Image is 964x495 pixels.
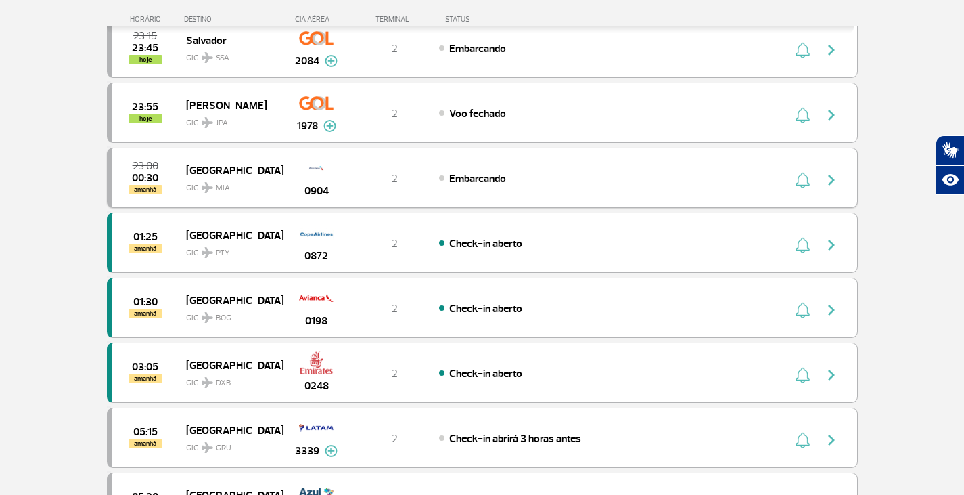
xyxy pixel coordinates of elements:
[133,232,158,242] span: 2025-09-30 01:25:00
[392,42,398,56] span: 2
[186,175,273,194] span: GIG
[186,226,273,244] span: [GEOGRAPHIC_DATA]
[304,378,329,394] span: 0248
[295,443,319,459] span: 3339
[305,313,327,329] span: 0198
[216,247,229,259] span: PTY
[796,367,810,383] img: sino-painel-voo.svg
[323,120,336,132] img: mais-info-painel-voo.svg
[186,370,273,389] span: GIG
[129,309,162,318] span: amanhã
[202,182,213,193] img: destiny_airplane.svg
[202,247,213,258] img: destiny_airplane.svg
[796,432,810,448] img: sino-painel-voo.svg
[186,161,273,179] span: [GEOGRAPHIC_DATA]
[133,297,158,307] span: 2025-09-30 01:30:00
[823,42,840,58] img: seta-direita-painel-voo.svg
[132,102,158,112] span: 2025-09-29 23:55:00
[796,42,810,58] img: sino-painel-voo.svg
[129,439,162,448] span: amanhã
[325,55,338,67] img: mais-info-painel-voo.svg
[186,240,273,259] span: GIG
[186,435,273,454] span: GIG
[129,55,162,64] span: hoje
[202,52,213,63] img: destiny_airplane.svg
[132,362,158,372] span: 2025-09-30 03:05:00
[823,302,840,318] img: seta-direita-painel-voo.svg
[216,182,230,194] span: MIA
[304,248,328,264] span: 0872
[186,96,273,114] span: [PERSON_NAME]
[133,31,157,41] span: 2025-09-29 23:15:00
[823,172,840,188] img: seta-direita-painel-voo.svg
[202,312,213,323] img: destiny_airplane.svg
[216,442,231,454] span: GRU
[449,172,506,186] span: Embarcando
[823,367,840,383] img: seta-direita-painel-voo.svg
[823,237,840,253] img: seta-direita-painel-voo.svg
[132,43,158,53] span: 2025-09-29 23:45:00
[186,291,273,309] span: [GEOGRAPHIC_DATA]
[202,442,213,453] img: destiny_airplane.svg
[186,45,273,64] span: GIG
[132,173,158,183] span: 2025-09-30 00:30:00
[186,31,273,49] span: Salvador
[823,107,840,123] img: seta-direita-painel-voo.svg
[129,244,162,253] span: amanhã
[449,367,522,381] span: Check-in aberto
[796,237,810,253] img: sino-painel-voo.svg
[449,237,522,251] span: Check-in aberto
[392,237,398,251] span: 2
[133,161,158,171] span: 2025-09-29 23:00:00
[392,367,398,381] span: 2
[216,312,231,324] span: BOG
[186,305,273,324] span: GIG
[202,117,213,128] img: destiny_airplane.svg
[186,421,273,439] span: [GEOGRAPHIC_DATA]
[186,110,273,129] span: GIG
[216,377,231,389] span: DXB
[184,15,283,24] div: DESTINO
[392,432,398,446] span: 2
[283,15,350,24] div: CIA AÉREA
[297,118,318,134] span: 1978
[438,15,549,24] div: STATUS
[111,15,185,24] div: HORÁRIO
[936,135,964,165] button: Abrir tradutor de língua de sinais.
[216,117,228,129] span: JPA
[796,107,810,123] img: sino-painel-voo.svg
[392,302,398,316] span: 2
[129,185,162,194] span: amanhã
[449,432,581,446] span: Check-in abrirá 3 horas antes
[133,427,158,437] span: 2025-09-30 05:15:00
[936,165,964,195] button: Abrir recursos assistivos.
[129,114,162,123] span: hoje
[449,302,522,316] span: Check-in aberto
[392,107,398,121] span: 2
[350,15,438,24] div: TERMINAL
[202,377,213,388] img: destiny_airplane.svg
[392,172,398,186] span: 2
[304,183,329,199] span: 0904
[823,432,840,448] img: seta-direita-painel-voo.svg
[449,107,506,121] span: Voo fechado
[796,172,810,188] img: sino-painel-voo.svg
[295,53,319,69] span: 2084
[449,42,506,56] span: Embarcando
[936,135,964,195] div: Plugin de acessibilidade da Hand Talk.
[186,356,273,374] span: [GEOGRAPHIC_DATA]
[129,374,162,383] span: amanhã
[796,302,810,318] img: sino-painel-voo.svg
[216,52,229,64] span: SSA
[325,445,338,457] img: mais-info-painel-voo.svg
